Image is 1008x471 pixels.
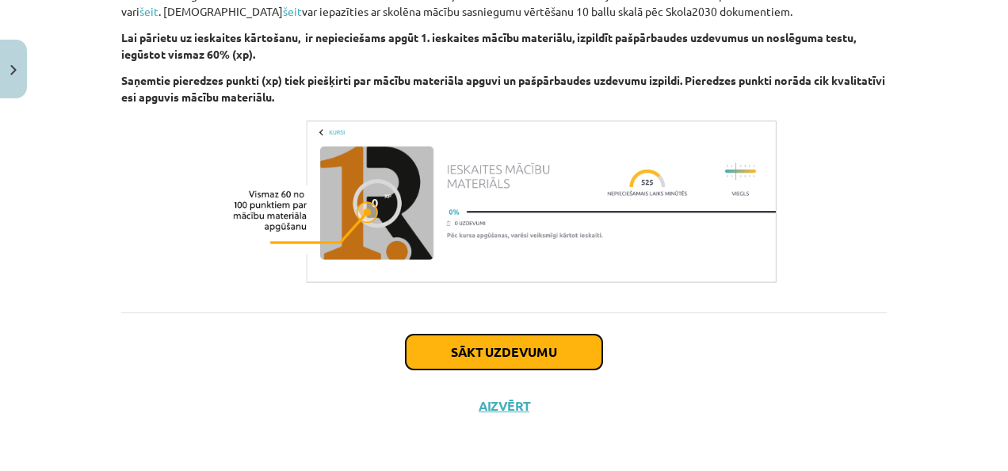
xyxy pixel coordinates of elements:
button: Sākt uzdevumu [406,335,602,370]
b: Saņemtie pieredzes punkti (xp) tiek piešķirti par mācību materiāla apguvi un pašpārbaudes uzdevum... [121,73,885,104]
button: Aizvērt [474,398,534,414]
img: icon-close-lesson-0947bae3869378f0d4975bcd49f059093ad1ed9edebbc8119c70593378902aed.svg [10,65,17,75]
b: Lai pārietu uz ieskaites kārtošanu, ir nepieciešams apgūt 1. ieskaites mācību materiālu, izpildīt... [121,30,856,61]
a: šeit [139,4,158,18]
a: šeit [283,4,302,18]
